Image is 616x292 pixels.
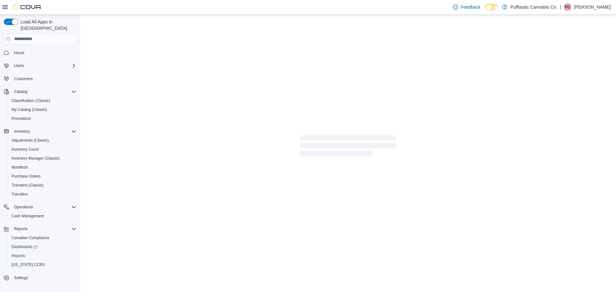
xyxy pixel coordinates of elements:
[9,190,76,198] span: Transfers
[6,154,79,163] button: Inventory Manager (Classic)
[12,203,36,211] button: Operations
[1,74,79,83] button: Customers
[9,163,76,171] span: Manifests
[6,172,79,181] button: Purchase Orders
[12,183,44,188] span: Transfers (Classic)
[6,260,79,269] button: [US_STATE] CCRS
[14,226,28,231] span: Reports
[12,49,76,57] span: Home
[9,212,76,220] span: Cash Management
[12,213,44,219] span: Cash Management
[565,3,570,11] span: PC
[9,252,28,260] a: Reports
[9,154,62,162] a: Inventory Manager (Classic)
[6,190,79,199] button: Transfers
[1,61,79,70] button: Users
[12,107,47,112] span: My Catalog (Classic)
[9,146,76,153] span: Inventory Count
[1,203,79,212] button: Operations
[13,4,42,10] img: Cova
[14,275,28,280] span: Settings
[9,97,53,104] a: Classification (Classic)
[14,76,33,81] span: Customers
[6,114,79,123] button: Promotions
[12,165,28,170] span: Manifests
[9,172,43,180] a: Purchase Orders
[9,252,76,260] span: Reports
[1,127,79,136] button: Inventory
[9,234,52,242] a: Canadian Compliance
[18,19,76,31] span: Load All Apps in [GEOGRAPHIC_DATA]
[12,147,39,152] span: Inventory Count
[9,146,41,153] a: Inventory Count
[485,4,499,11] input: Dark Mode
[6,242,79,251] a: Dashboards
[6,136,79,145] button: Adjustments (Classic)
[1,48,79,57] button: Home
[12,203,76,211] span: Operations
[12,62,27,70] button: Users
[560,3,561,11] p: |
[12,88,76,96] span: Catalog
[14,89,27,94] span: Catalog
[9,137,76,144] span: Adjustments (Classic)
[1,87,79,96] button: Catalog
[1,224,79,233] button: Reports
[9,181,76,189] span: Transfers (Classic)
[9,172,76,180] span: Purchase Orders
[9,163,30,171] a: Manifests
[6,96,79,105] button: Classification (Classic)
[12,116,31,121] span: Promotions
[6,105,79,114] button: My Catalog (Classic)
[6,163,79,172] button: Manifests
[12,235,49,240] span: Canadian Compliance
[564,3,571,11] div: Preeya Chauhan
[14,204,33,210] span: Operations
[6,233,79,242] button: Canadian Compliance
[510,3,557,11] p: Pufftastic Cannabis Co.
[300,137,396,157] span: Loading
[12,192,28,197] span: Transfers
[9,106,50,113] a: My Catalog (Classic)
[9,234,76,242] span: Canadian Compliance
[6,251,79,260] button: Reports
[9,261,76,269] span: Washington CCRS
[12,128,32,135] button: Inventory
[9,97,76,104] span: Classification (Classic)
[12,156,60,161] span: Inventory Manager (Classic)
[12,49,27,57] a: Home
[9,115,76,122] span: Promotions
[9,154,76,162] span: Inventory Manager (Classic)
[12,88,30,96] button: Catalog
[12,75,76,83] span: Customers
[9,190,30,198] a: Transfers
[9,243,40,251] a: Dashboards
[12,62,76,70] span: Users
[574,3,611,11] p: [PERSON_NAME]
[12,138,49,143] span: Adjustments (Classic)
[12,274,30,282] a: Settings
[9,106,76,113] span: My Catalog (Classic)
[12,174,41,179] span: Purchase Orders
[6,212,79,221] button: Cash Management
[12,253,25,258] span: Reports
[12,128,76,135] span: Inventory
[12,75,35,83] a: Customers
[9,181,46,189] a: Transfers (Classic)
[12,274,76,282] span: Settings
[12,98,50,103] span: Classification (Classic)
[9,212,47,220] a: Cash Management
[12,225,76,233] span: Reports
[450,1,483,13] a: Feedback
[12,262,45,267] span: [US_STATE] CCRS
[14,63,24,68] span: Users
[9,115,34,122] a: Promotions
[12,244,37,249] span: Dashboards
[9,261,47,269] a: [US_STATE] CCRS
[12,225,30,233] button: Reports
[1,273,79,282] button: Settings
[9,243,76,251] span: Dashboards
[6,181,79,190] button: Transfers (Classic)
[14,50,24,55] span: Home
